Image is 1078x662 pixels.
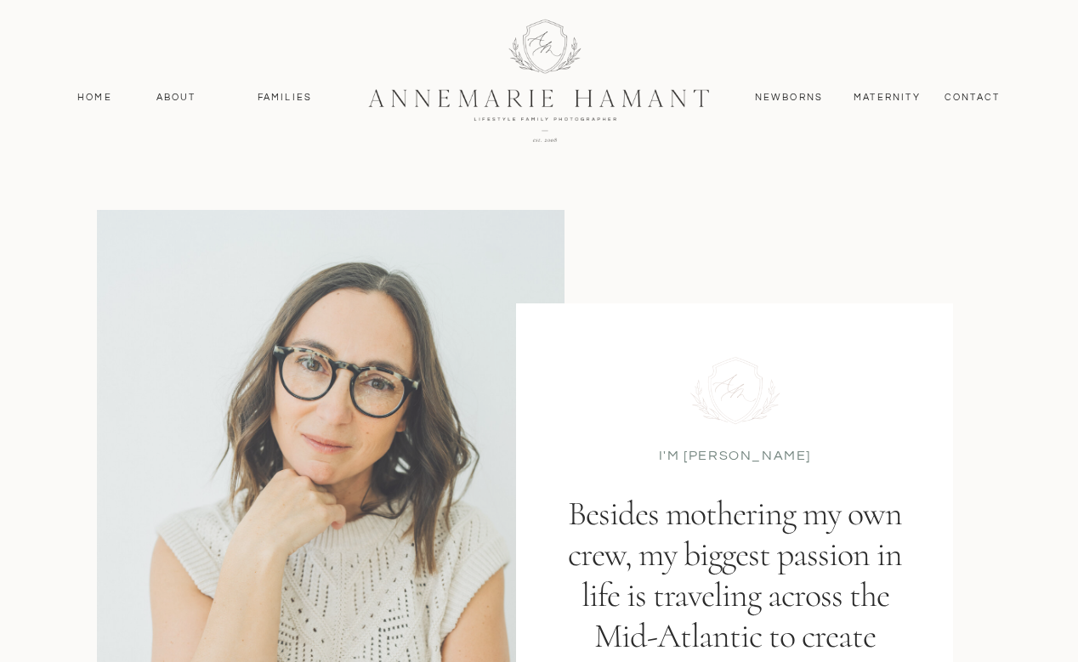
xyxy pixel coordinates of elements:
[854,90,919,105] a: MAternity
[70,90,120,105] a: Home
[748,90,830,105] a: Newborns
[247,90,323,105] a: Families
[658,446,812,463] p: I'M [PERSON_NAME]
[151,90,201,105] a: About
[935,90,1009,105] a: contact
